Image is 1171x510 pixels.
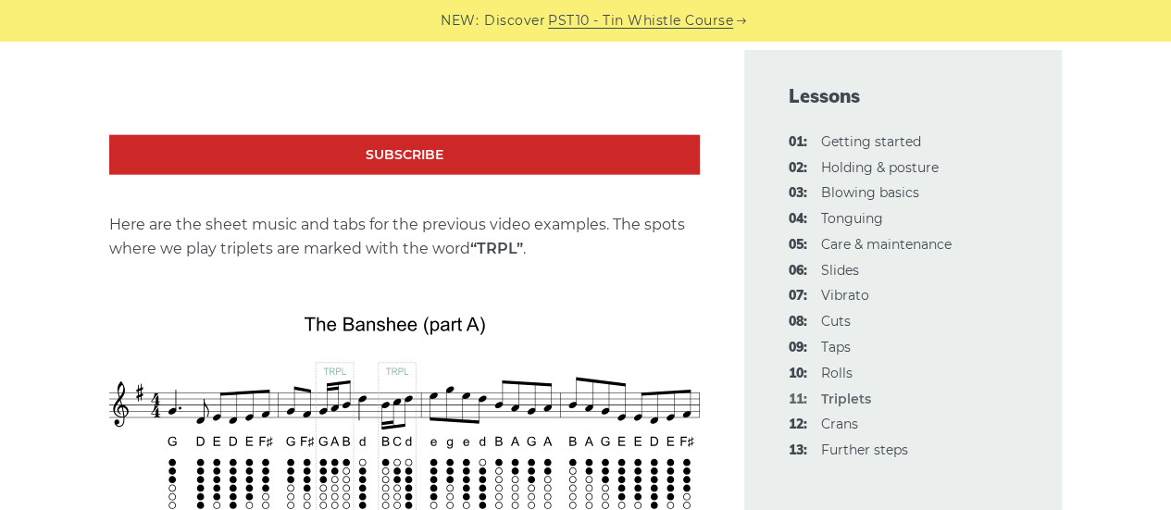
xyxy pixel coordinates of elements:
a: 04:Tonguing [821,210,883,227]
a: 09:Taps [821,339,851,355]
a: Subscribe [109,135,700,175]
span: 08: [789,311,807,333]
span: 05: [789,234,807,256]
a: 05:Care & maintenance [821,236,952,253]
span: 07: [789,285,807,307]
strong: “TRPL” [470,240,523,257]
p: Here are the sheet music and tabs for the previous video examples. The spots where we play triple... [109,213,700,261]
a: 03:Blowing basics [821,184,919,201]
a: 10:Rolls [821,365,853,381]
a: 13:Further steps [821,442,908,458]
strong: Triplets [821,391,871,407]
span: 09: [789,337,807,359]
a: PST10 - Tin Whistle Course [548,10,733,31]
span: 03: [789,182,807,205]
span: 06: [789,260,807,282]
a: 06:Slides [821,262,859,279]
a: 08:Cuts [821,313,851,330]
span: 02: [789,157,807,180]
a: 01:Getting started [821,133,921,150]
span: 11: [789,389,807,411]
span: 13: [789,440,807,462]
span: Lessons [789,83,1018,109]
a: 12:Crans [821,416,858,432]
a: 02:Holding & posture [821,159,939,176]
span: 01: [789,131,807,154]
span: NEW: [441,10,479,31]
span: Discover [484,10,545,31]
span: 12: [789,414,807,436]
span: 10: [789,363,807,385]
span: 04: [789,208,807,230]
a: 07:Vibrato [821,287,869,304]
